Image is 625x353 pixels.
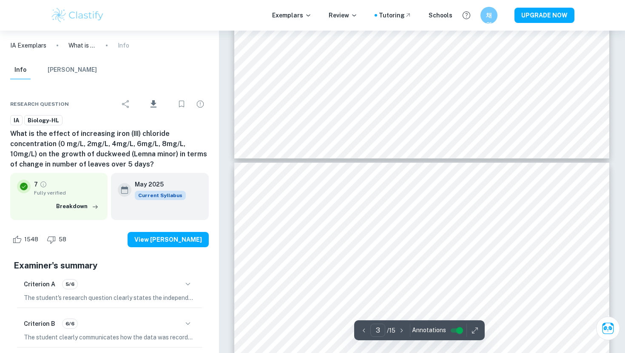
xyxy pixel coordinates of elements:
a: Biology-HL [24,115,62,126]
span: Current Syllabus [135,191,186,200]
span: IA [11,116,22,125]
img: Clastify logo [51,7,105,24]
span: Annotations [412,326,446,335]
span: Research question [10,100,69,108]
button: Breakdown [54,200,101,213]
a: Grade fully verified [40,181,47,188]
span: 6/6 [62,320,77,328]
span: 1548 [20,235,43,244]
span: 58 [54,235,71,244]
h6: Criterion B [24,319,55,328]
div: Download [136,93,171,115]
h6: What is the effect of increasing iron (III) chloride concentration (0 mg/L, 2mg/L, 4mg/L, 6mg/L, ... [10,129,209,169]
p: / 15 [387,326,395,335]
div: Report issue [192,96,209,113]
p: Info [118,41,129,50]
h6: Criterion A [24,280,55,289]
a: IA Exemplars [10,41,46,50]
a: Tutoring [379,11,412,20]
p: Review [329,11,358,20]
a: IA [10,115,23,126]
div: Bookmark [173,96,190,113]
button: Ask Clai [596,316,620,340]
p: Exemplars [272,11,312,20]
h6: 채영 [484,11,494,20]
button: View [PERSON_NAME] [128,232,209,247]
button: [PERSON_NAME] [48,61,97,79]
h5: Examiner's summary [14,259,205,272]
p: What is the effect of increasing iron (III) chloride concentration (0 mg/L, 2mg/L, 4mg/L, 6mg/L, ... [68,41,96,50]
button: Help and Feedback [459,8,474,23]
div: This exemplar is based on the current syllabus. Feel free to refer to it for inspiration/ideas wh... [135,191,186,200]
span: Fully verified [34,189,101,197]
button: 채영 [480,7,497,24]
span: Biology-HL [25,116,62,125]
div: Like [10,233,43,246]
button: Info [10,61,31,79]
div: Share [117,96,134,113]
a: Schools [429,11,452,20]
button: UPGRADE NOW [514,8,574,23]
span: 5/6 [62,280,77,288]
h6: May 2025 [135,180,179,189]
p: The student's research question clearly states the independent and dependent variables, along wit... [24,293,195,302]
div: Dislike [45,233,71,246]
p: 7 [34,180,38,189]
p: The student clearly communicates how the data was recorded and processed, providing a detailed ex... [24,333,195,342]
